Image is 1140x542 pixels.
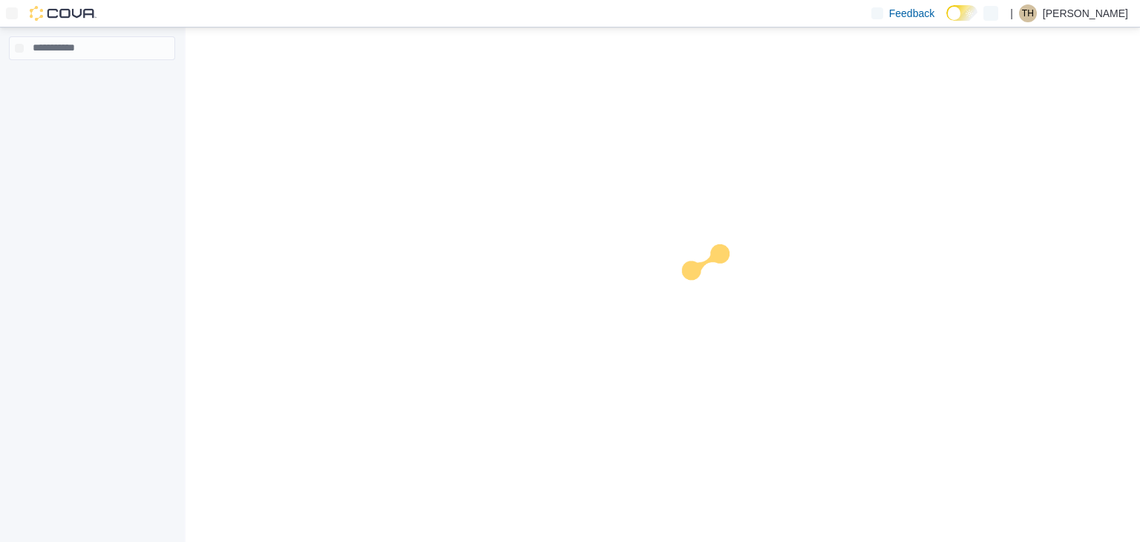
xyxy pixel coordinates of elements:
[1010,4,1013,22] p: |
[889,6,934,21] span: Feedback
[946,5,977,21] input: Dark Mode
[9,63,175,99] nav: Complex example
[946,21,947,22] span: Dark Mode
[30,6,96,21] img: Cova
[1022,4,1034,22] span: TH
[1019,4,1037,22] div: Tanya Heimbecker
[663,233,774,345] img: cova-loader
[1043,4,1128,22] p: [PERSON_NAME]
